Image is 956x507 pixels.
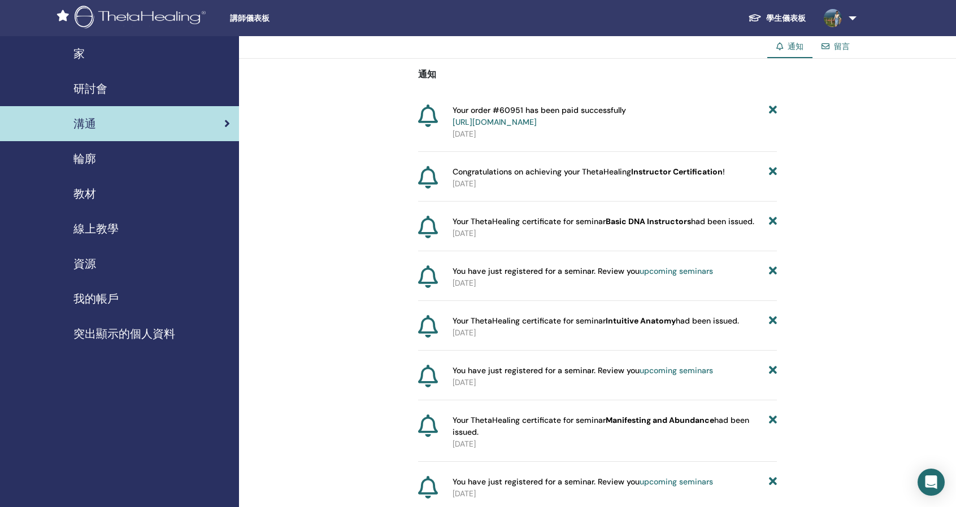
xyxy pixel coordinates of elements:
font: Basic DNA Instructors [606,216,691,226]
a: 學生儀表板 [739,7,815,29]
a: upcoming seminars [640,365,713,375]
font: 突出顯示的個人資料 [73,326,175,341]
font: 溝通 [73,116,96,131]
font: You have just registered for a seminar. Review you [453,477,640,487]
font: had been issued. [676,316,739,326]
font: [DATE] [453,327,476,338]
img: graduation-cap-white.svg [748,13,762,23]
font: Instructor Certification [631,167,723,177]
font: Your ThetaHealing certificate for seminar [453,316,606,326]
font: [DATE] [453,228,476,238]
font: Manifesting and Abundance [606,415,714,425]
font: [DATE] [453,439,476,449]
font: Your ThetaHealing certificate for seminar [453,216,606,226]
font: Congratulations on achieving your ThetaHealing [453,167,631,177]
font: 輪廓 [73,151,96,166]
font: Your ThetaHealing certificate for seminar [453,415,606,425]
font: ! [723,167,725,177]
font: Intuitive Anatomy [606,316,676,326]
font: 通知 [418,68,436,80]
a: upcoming seminars [640,266,713,276]
font: You have just registered for a seminar. Review you [453,365,640,375]
font: You have just registered for a seminar. Review you [453,266,640,276]
font: [DATE] [453,488,476,499]
a: [URL][DOMAIN_NAME] [453,117,537,127]
font: 家 [73,46,85,61]
font: 學生儀表板 [766,13,806,23]
font: [DATE] [453,129,476,139]
font: 我的帳戶 [73,291,119,306]
a: 留言 [834,41,850,51]
font: 資源 [73,256,96,271]
font: 線上教學 [73,221,119,236]
img: default.jpg [824,9,842,27]
font: [DATE] [453,377,476,387]
font: 教材 [73,186,96,201]
img: logo.png [75,6,210,31]
font: [DATE] [453,178,476,189]
div: Open Intercom Messenger [918,469,945,496]
a: upcoming seminars [640,477,713,487]
font: 研討會 [73,81,107,96]
font: Your order #60951 has been paid successfully [453,105,626,115]
font: had been issued. [691,216,754,226]
font: 通知 [788,41,803,51]
font: [DATE] [453,278,476,288]
font: 講師儀表板 [230,14,270,23]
